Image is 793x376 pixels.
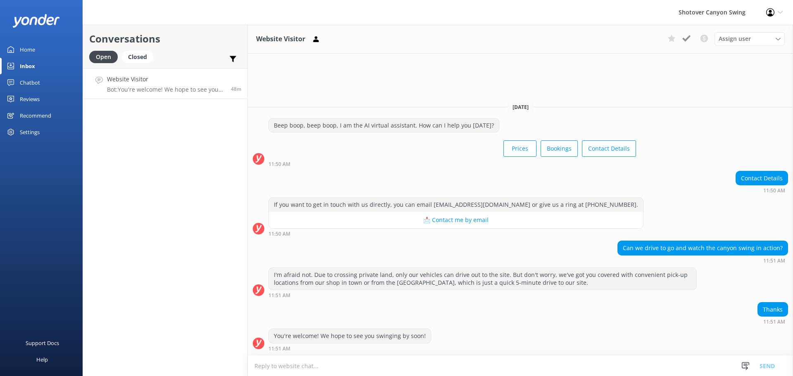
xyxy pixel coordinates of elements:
[268,162,290,167] strong: 11:50 AM
[26,335,59,351] div: Support Docs
[89,51,118,63] div: Open
[582,140,636,157] button: Contact Details
[269,198,643,212] div: If you want to get in touch with us directly, you can email [EMAIL_ADDRESS][DOMAIN_NAME] or give ...
[268,161,636,167] div: Oct 13 2025 11:50am (UTC +13:00) Pacific/Auckland
[269,329,431,343] div: You're welcome! We hope to see you swinging by soon!
[715,32,785,45] div: Assign User
[89,52,122,61] a: Open
[763,258,785,263] strong: 11:51 AM
[763,188,785,193] strong: 11:50 AM
[20,58,35,74] div: Inbox
[268,292,697,298] div: Oct 13 2025 11:51am (UTC +13:00) Pacific/Auckland
[269,118,499,132] div: Beep boop, beep boop, I am the AI virtual assistant. How can I help you [DATE]?
[20,91,40,107] div: Reviews
[268,231,643,236] div: Oct 13 2025 11:50am (UTC +13:00) Pacific/Auckland
[736,187,788,193] div: Oct 13 2025 11:50am (UTC +13:00) Pacific/Auckland
[89,31,241,47] h2: Conversations
[20,74,40,91] div: Chatbot
[268,346,290,351] strong: 11:51 AM
[508,104,534,111] span: [DATE]
[618,241,788,255] div: Can we drive to go and watch the canyon swing in action?
[12,14,60,28] img: yonder-white-logo.png
[20,107,51,124] div: Recommend
[122,51,153,63] div: Closed
[231,85,241,92] span: Oct 13 2025 11:51am (UTC +13:00) Pacific/Auckland
[268,232,290,236] strong: 11:50 AM
[83,68,247,99] a: Website VisitorBot:You're welcome! We hope to see you swinging by soon!48m
[268,293,290,298] strong: 11:51 AM
[758,303,788,317] div: Thanks
[36,351,48,368] div: Help
[256,34,305,45] h3: Website Visitor
[736,171,788,185] div: Contact Details
[107,86,225,93] p: Bot: You're welcome! We hope to see you swinging by soon!
[541,140,578,157] button: Bookings
[757,319,788,324] div: Oct 13 2025 11:51am (UTC +13:00) Pacific/Auckland
[122,52,157,61] a: Closed
[617,258,788,263] div: Oct 13 2025 11:51am (UTC +13:00) Pacific/Auckland
[763,319,785,324] strong: 11:51 AM
[269,268,696,290] div: I'm afraid not. Due to crossing private land, only our vehicles can drive out to the site. But do...
[269,212,643,228] button: 📩 Contact me by email
[107,75,225,84] h4: Website Visitor
[20,41,35,58] div: Home
[20,124,40,140] div: Settings
[719,34,751,43] span: Assign user
[503,140,537,157] button: Prices
[268,345,431,351] div: Oct 13 2025 11:51am (UTC +13:00) Pacific/Auckland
